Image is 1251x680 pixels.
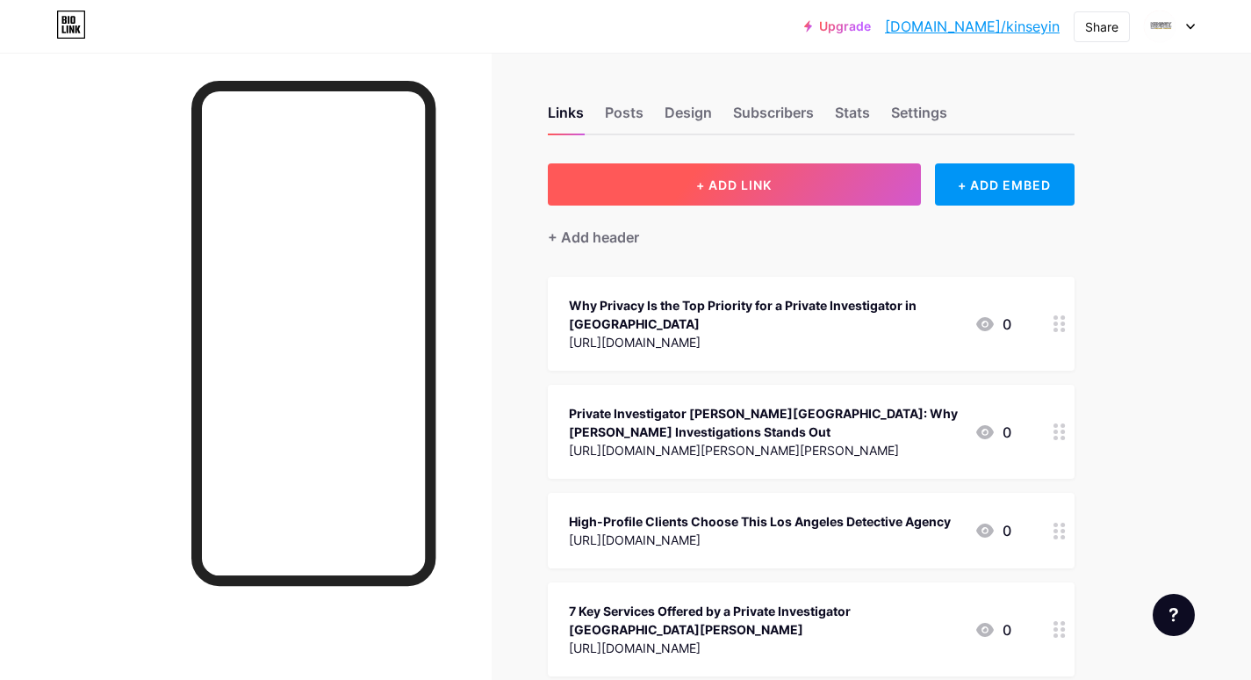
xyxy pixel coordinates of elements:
[835,102,870,134] div: Stats
[974,520,1011,541] div: 0
[1143,10,1176,43] img: Kinsey Investigations
[548,227,639,248] div: + Add header
[974,619,1011,640] div: 0
[548,102,584,134] div: Links
[891,102,947,134] div: Settings
[665,102,712,134] div: Design
[605,102,643,134] div: Posts
[569,512,951,531] div: High-Profile Clients Choose This Los Angeles Detective Agency
[974,314,1011,335] div: 0
[885,16,1060,37] a: [DOMAIN_NAME]/kinseyin
[1085,18,1118,36] div: Share
[569,333,960,351] div: [URL][DOMAIN_NAME]
[548,163,921,206] button: + ADD LINK
[974,422,1011,443] div: 0
[569,296,960,333] div: Why Privacy Is the Top Priority for a Private Investigator in [GEOGRAPHIC_DATA]
[733,102,814,134] div: Subscribers
[569,441,960,459] div: [URL][DOMAIN_NAME][PERSON_NAME][PERSON_NAME]
[569,404,960,441] div: Private Investigator [PERSON_NAME][GEOGRAPHIC_DATA]: Why [PERSON_NAME] Investigations Stands Out
[569,602,960,639] div: 7 Key Services Offered by a Private Investigator [GEOGRAPHIC_DATA][PERSON_NAME]
[569,531,951,549] div: [URL][DOMAIN_NAME]
[804,19,871,33] a: Upgrade
[935,163,1075,206] div: + ADD EMBED
[696,177,772,192] span: + ADD LINK
[569,639,960,657] div: [URL][DOMAIN_NAME]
